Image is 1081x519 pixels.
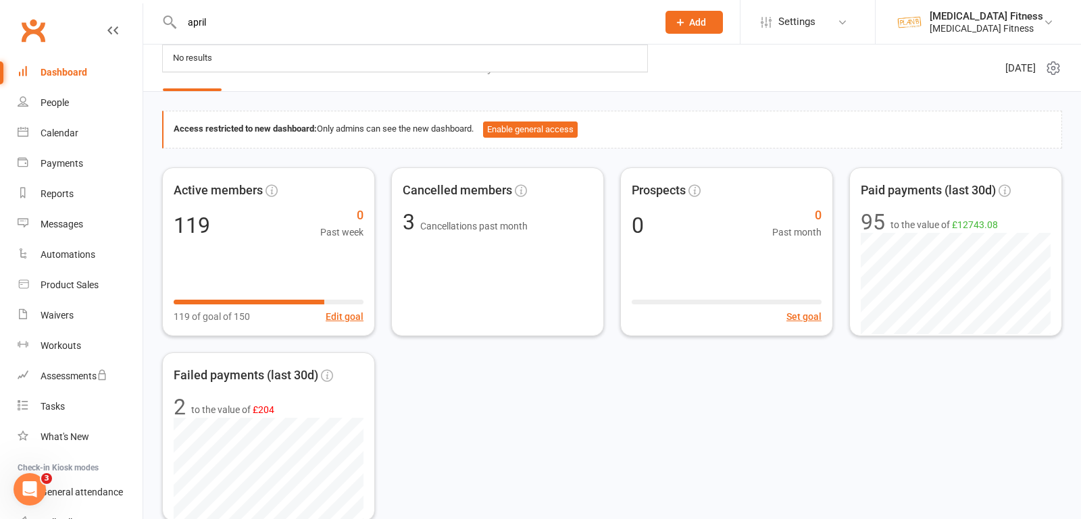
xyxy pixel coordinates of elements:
[41,128,78,138] div: Calendar
[18,148,143,179] a: Payments
[930,22,1043,34] div: [MEDICAL_DATA] Fitness
[18,331,143,361] a: Workouts
[18,240,143,270] a: Automations
[18,477,143,508] a: General attendance kiosk mode
[632,181,686,200] span: Prospects
[18,300,143,331] a: Waivers
[689,17,706,28] span: Add
[14,473,46,506] iframe: Intercom live chat
[18,422,143,452] a: What's New
[320,225,363,240] span: Past week
[41,310,74,321] div: Waivers
[786,309,822,324] button: Set goal
[174,124,317,134] strong: Access restricted to new dashboard:
[41,249,95,260] div: Automations
[861,181,996,200] span: Paid payments (last 30d)
[483,121,578,138] button: Enable general access
[41,431,89,442] div: What's New
[41,188,74,199] div: Reports
[632,215,644,236] div: 0
[18,209,143,240] a: Messages
[403,181,512,200] span: Cancelled members
[930,10,1043,22] div: [MEDICAL_DATA] Fitness
[174,309,250,324] span: 119 of goal of 150
[18,270,143,300] a: Product Sales
[169,49,216,68] div: No results
[41,401,65,412] div: Tasks
[253,404,274,415] span: £204
[174,215,210,236] div: 119
[18,57,143,88] a: Dashboard
[772,206,822,225] span: 0
[174,121,1051,138] div: Only admins can see the new dashboard.
[420,221,528,231] span: Cancellations past month
[896,9,923,36] img: thumb_image1569280052.png
[41,279,99,290] div: Product Sales
[772,225,822,240] span: Past month
[665,11,723,34] button: Add
[174,366,318,385] span: Failed payments (last 30d)
[41,158,83,169] div: Payments
[861,211,885,233] div: 95
[952,219,998,230] span: £12743.08
[174,181,263,200] span: Active members
[890,217,998,232] span: to the value of
[18,361,143,391] a: Assessments
[320,206,363,225] span: 0
[18,118,143,148] a: Calendar
[41,473,52,484] span: 3
[41,219,83,229] div: Messages
[191,402,274,417] span: to the value of
[41,487,123,497] div: General attendance
[778,7,815,37] span: Settings
[403,209,420,235] span: 3
[41,97,69,108] div: People
[326,309,363,324] button: Edit goal
[41,340,81,351] div: Workouts
[18,179,143,209] a: Reports
[41,371,107,381] div: Assessments
[18,88,143,118] a: People
[178,13,648,32] input: Search...
[174,396,186,418] div: 2
[1005,60,1036,76] span: [DATE]
[16,13,50,47] a: Clubworx
[41,67,87,78] div: Dashboard
[18,391,143,422] a: Tasks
